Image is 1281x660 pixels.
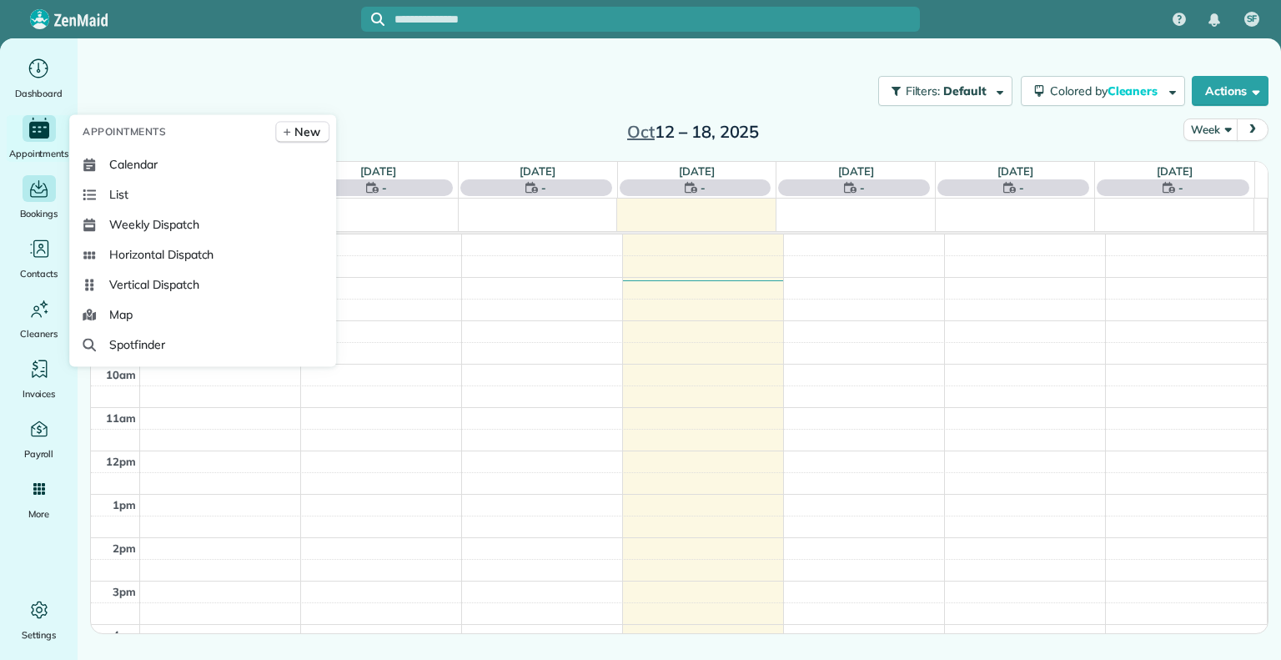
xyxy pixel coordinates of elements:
[106,368,136,381] span: 10am
[1247,13,1258,26] span: SF
[1157,164,1193,178] a: [DATE]
[106,455,136,468] span: 12pm
[943,83,987,98] span: Default
[906,83,941,98] span: Filters:
[83,123,166,140] span: Appointments
[76,149,329,179] a: Calendar
[76,330,329,360] a: Spotfinder
[870,76,1012,106] a: Filters: Default
[1178,179,1183,196] span: -
[7,355,71,402] a: Invoices
[1019,179,1024,196] span: -
[109,186,128,203] span: List
[113,498,136,511] span: 1pm
[23,385,56,402] span: Invoices
[541,179,546,196] span: -
[109,276,198,293] span: Vertical Dispatch
[106,411,136,425] span: 11am
[113,628,136,642] span: 4pm
[7,416,71,462] a: Payroll
[7,55,71,102] a: Dashboard
[7,175,71,222] a: Bookings
[860,179,865,196] span: -
[9,145,69,162] span: Appointments
[1192,76,1268,106] button: Actions
[15,85,63,102] span: Dashboard
[20,205,58,222] span: Bookings
[7,295,71,342] a: Cleaners
[1021,76,1185,106] button: Colored byCleaners
[1108,83,1161,98] span: Cleaners
[28,506,49,522] span: More
[7,597,71,643] a: Settings
[113,585,136,598] span: 3pm
[275,121,329,143] a: New
[109,306,133,323] span: Map
[627,121,655,142] span: Oct
[838,164,874,178] a: [DATE]
[24,446,54,462] span: Payroll
[294,123,320,140] span: New
[1050,83,1163,98] span: Colored by
[1183,118,1238,141] button: Week
[22,627,57,643] span: Settings
[76,209,329,239] a: Weekly Dispatch
[20,265,58,282] span: Contacts
[109,216,198,233] span: Weekly Dispatch
[361,13,384,26] button: Focus search
[76,270,329,300] a: Vertical Dispatch
[371,13,384,26] svg: Focus search
[520,164,555,178] a: [DATE]
[701,179,706,196] span: -
[1237,118,1268,141] button: next
[76,179,329,209] a: List
[109,336,165,353] span: Spotfinder
[1197,2,1232,38] div: Notifications
[76,300,329,330] a: Map
[360,164,396,178] a: [DATE]
[878,76,1012,106] button: Filters: Default
[113,542,136,555] span: 2pm
[679,164,715,178] a: [DATE]
[589,123,797,141] h2: 12 – 18, 2025
[109,156,158,173] span: Calendar
[20,325,58,342] span: Cleaners
[7,115,71,162] a: Appointments
[7,235,71,282] a: Contacts
[997,164,1033,178] a: [DATE]
[109,246,213,263] span: Horizontal Dispatch
[382,179,387,196] span: -
[76,239,329,270] a: Horizontal Dispatch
